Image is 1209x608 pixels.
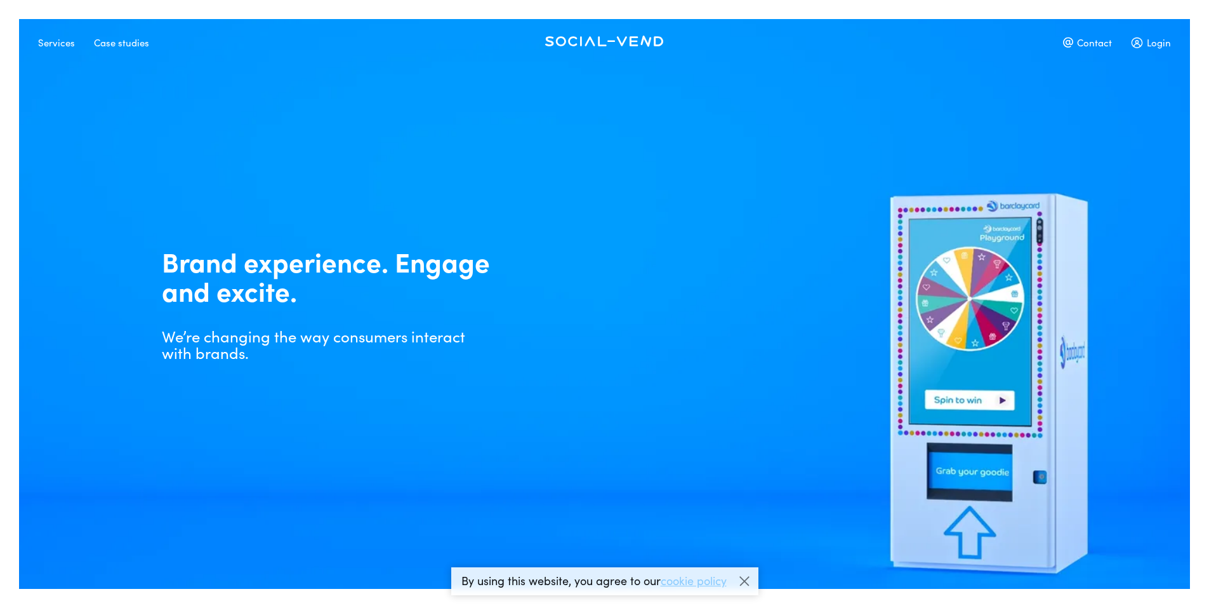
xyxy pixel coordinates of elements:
h1: Brand experience. Engage and excite. [162,247,492,305]
p: By using this website, you agree to our [461,575,727,586]
div: Login [1131,31,1171,53]
div: Services [38,31,75,53]
div: Case studies [94,31,149,53]
a: Case studies [94,31,168,44]
p: We’re changing the way consumers interact with brands. [162,328,492,361]
div: Contact [1063,31,1112,53]
a: cookie policy [661,572,727,588]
